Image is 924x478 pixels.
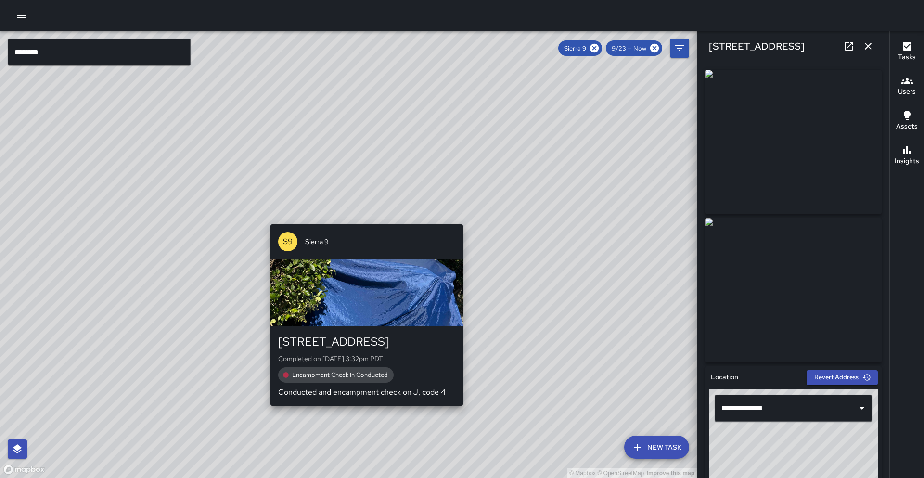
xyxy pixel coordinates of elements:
[895,156,919,167] h6: Insights
[890,69,924,104] button: Users
[890,139,924,173] button: Insights
[606,40,662,56] div: 9/23 — Now
[624,436,689,459] button: New Task
[898,87,916,97] h6: Users
[606,44,652,52] span: 9/23 — Now
[898,52,916,63] h6: Tasks
[305,237,455,246] span: Sierra 9
[807,370,878,385] button: Revert Address
[855,401,869,415] button: Open
[278,387,455,398] p: Conducted and encampment check on J, code 4
[670,39,689,58] button: Filters
[558,40,602,56] div: Sierra 9
[711,372,738,383] h6: Location
[278,354,455,363] p: Completed on [DATE] 3:32pm PDT
[270,224,463,405] button: S9Sierra 9[STREET_ADDRESS]Completed on [DATE] 3:32pm PDTEncampment Check In ConductedConducted an...
[896,121,918,132] h6: Assets
[283,236,293,247] p: S9
[890,104,924,139] button: Assets
[278,334,455,349] div: [STREET_ADDRESS]
[709,39,805,54] h6: [STREET_ADDRESS]
[286,371,394,379] span: Encampment Check In Conducted
[890,35,924,69] button: Tasks
[558,44,592,52] span: Sierra 9
[705,218,882,362] img: request_images%2Fed9ad420-98f2-11f0-85b7-f5a6f8ca84bc
[705,70,882,214] img: request_images%2Fec61def0-98f2-11f0-85b7-f5a6f8ca84bc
